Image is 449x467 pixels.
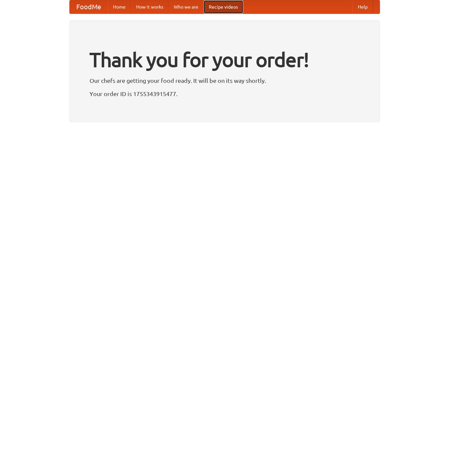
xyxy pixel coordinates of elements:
[204,0,243,14] a: Recipe videos
[353,0,373,14] a: Help
[90,44,360,76] h1: Thank you for your order!
[90,76,360,85] p: Our chefs are getting your food ready. It will be on its way shortly.
[131,0,168,14] a: How it works
[168,0,204,14] a: Who we are
[70,0,108,14] a: FoodMe
[108,0,131,14] a: Home
[90,89,360,99] p: Your order ID is 1755343915477.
